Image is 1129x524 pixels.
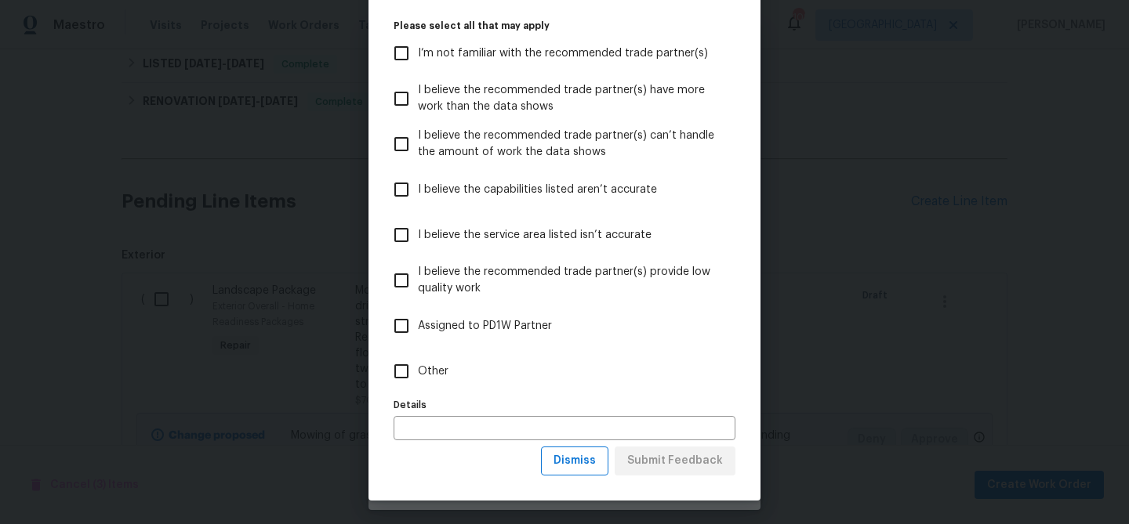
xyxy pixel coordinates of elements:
span: I believe the recommended trade partner(s) can’t handle the amount of work the data shows [418,128,723,161]
span: Dismiss [554,451,596,471]
span: Other [418,363,448,380]
span: Assigned to PD1W Partner [418,318,552,334]
span: I believe the recommended trade partner(s) have more work than the data shows [418,82,723,115]
legend: Please select all that may apply [394,21,735,31]
span: I’m not familiar with the recommended trade partner(s) [418,45,708,62]
span: I believe the service area listed isn’t accurate [418,227,652,244]
button: Dismiss [541,446,608,475]
label: Details [394,400,735,410]
span: I believe the recommended trade partner(s) provide low quality work [418,264,723,297]
span: I believe the capabilities listed aren’t accurate [418,182,657,198]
